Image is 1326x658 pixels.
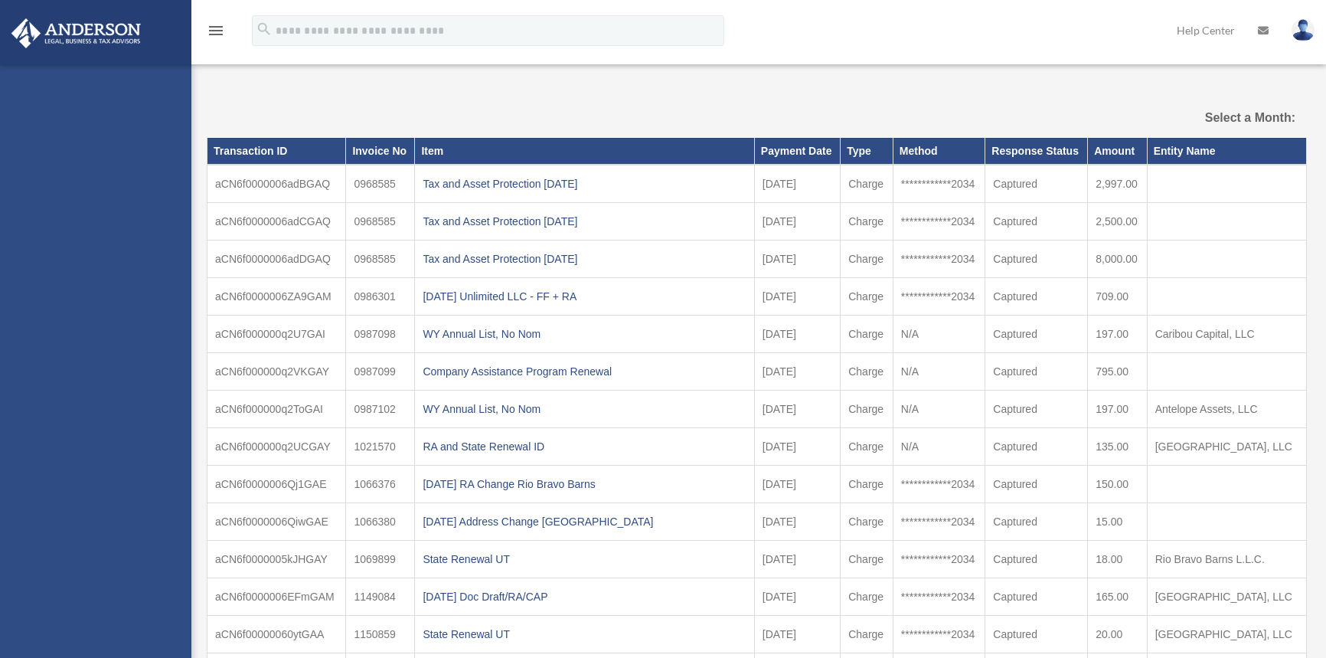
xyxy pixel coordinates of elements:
[985,240,1088,277] td: Captured
[1147,578,1306,615] td: [GEOGRAPHIC_DATA], LLC
[1088,315,1147,352] td: 197.00
[346,315,415,352] td: 0987098
[893,390,985,427] td: N/A
[207,165,346,203] td: aCN6f0000006adBGAQ
[346,138,415,164] th: Invoice No
[1088,277,1147,315] td: 709.00
[841,202,893,240] td: Charge
[841,352,893,390] td: Charge
[423,511,746,532] div: [DATE] Address Change [GEOGRAPHIC_DATA]
[985,352,1088,390] td: Captured
[754,277,840,315] td: [DATE]
[1135,107,1296,129] label: Select a Month:
[1088,578,1147,615] td: 165.00
[754,165,840,203] td: [DATE]
[893,315,985,352] td: N/A
[346,540,415,578] td: 1069899
[207,138,346,164] th: Transaction ID
[754,240,840,277] td: [DATE]
[1147,615,1306,653] td: [GEOGRAPHIC_DATA], LLC
[207,27,225,40] a: menu
[423,211,746,232] div: Tax and Asset Protection [DATE]
[1088,390,1147,427] td: 197.00
[841,615,893,653] td: Charge
[1088,465,1147,503] td: 150.00
[346,202,415,240] td: 0968585
[841,390,893,427] td: Charge
[1088,503,1147,540] td: 15.00
[1088,165,1147,203] td: 2,997.00
[754,138,840,164] th: Payment Date
[415,138,754,164] th: Item
[346,390,415,427] td: 0987102
[1147,390,1306,427] td: Antelope Assets, LLC
[346,352,415,390] td: 0987099
[346,503,415,540] td: 1066380
[207,21,225,40] i: menu
[985,540,1088,578] td: Captured
[256,21,273,38] i: search
[841,465,893,503] td: Charge
[1088,352,1147,390] td: 795.00
[1088,138,1147,164] th: Amount
[1088,202,1147,240] td: 2,500.00
[346,165,415,203] td: 0968585
[985,503,1088,540] td: Captured
[1088,615,1147,653] td: 20.00
[1147,540,1306,578] td: Rio Bravo Barns L.L.C.
[423,548,746,570] div: State Renewal UT
[754,352,840,390] td: [DATE]
[1147,138,1306,164] th: Entity Name
[346,427,415,465] td: 1021570
[985,390,1088,427] td: Captured
[985,165,1088,203] td: Captured
[423,436,746,457] div: RA and State Renewal ID
[754,503,840,540] td: [DATE]
[1088,240,1147,277] td: 8,000.00
[346,578,415,615] td: 1149084
[207,240,346,277] td: aCN6f0000006adDGAQ
[1147,315,1306,352] td: Caribou Capital, LLC
[207,202,346,240] td: aCN6f0000006adCGAQ
[423,398,746,420] div: WY Annual List, No Nom
[893,352,985,390] td: N/A
[423,323,746,345] div: WY Annual List, No Nom
[841,165,893,203] td: Charge
[346,615,415,653] td: 1150859
[346,465,415,503] td: 1066376
[346,277,415,315] td: 0986301
[841,138,893,164] th: Type
[1088,427,1147,465] td: 135.00
[893,138,985,164] th: Method
[423,624,746,645] div: State Renewal UT
[207,465,346,503] td: aCN6f0000006Qj1GAE
[754,202,840,240] td: [DATE]
[423,361,746,382] div: Company Assistance Program Renewal
[207,427,346,465] td: aCN6f000000q2UCGAY
[207,315,346,352] td: aCN6f000000q2U7GAI
[841,315,893,352] td: Charge
[754,390,840,427] td: [DATE]
[754,465,840,503] td: [DATE]
[985,202,1088,240] td: Captured
[754,315,840,352] td: [DATE]
[841,578,893,615] td: Charge
[985,315,1088,352] td: Captured
[754,540,840,578] td: [DATE]
[207,352,346,390] td: aCN6f000000q2VKGAY
[985,277,1088,315] td: Captured
[7,18,145,48] img: Anderson Advisors Platinum Portal
[841,427,893,465] td: Charge
[754,427,840,465] td: [DATE]
[893,427,985,465] td: N/A
[1292,19,1315,41] img: User Pic
[423,286,746,307] div: [DATE] Unlimited LLC - FF + RA
[985,615,1088,653] td: Captured
[1147,427,1306,465] td: [GEOGRAPHIC_DATA], LLC
[423,173,746,195] div: Tax and Asset Protection [DATE]
[985,427,1088,465] td: Captured
[423,248,746,270] div: Tax and Asset Protection [DATE]
[841,277,893,315] td: Charge
[423,586,746,607] div: [DATE] Doc Draft/RA/CAP
[841,540,893,578] td: Charge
